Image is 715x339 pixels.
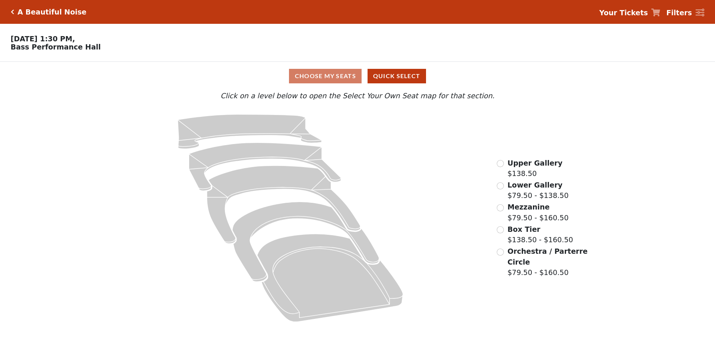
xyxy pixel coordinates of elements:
[508,159,563,167] span: Upper Gallery
[508,203,550,211] span: Mezzanine
[257,234,403,322] path: Orchestra / Parterre Circle - Seats Available: 23
[189,143,341,191] path: Lower Gallery - Seats Available: 27
[508,158,563,179] label: $138.50
[508,202,569,223] label: $79.50 - $160.50
[508,224,573,245] label: $138.50 - $160.50
[508,247,588,266] span: Orchestra / Parterre Circle
[18,8,86,16] h5: A Beautiful Noise
[95,90,620,101] p: Click on a level below to open the Select Your Own Seat map for that section.
[666,7,704,18] a: Filters
[368,69,426,83] button: Quick Select
[508,246,589,278] label: $79.50 - $160.50
[508,180,569,201] label: $79.50 - $138.50
[508,181,563,189] span: Lower Gallery
[599,9,648,17] strong: Your Tickets
[508,225,540,233] span: Box Tier
[178,114,322,149] path: Upper Gallery - Seats Available: 269
[11,9,14,15] a: Click here to go back to filters
[599,7,660,18] a: Your Tickets
[666,9,692,17] strong: Filters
